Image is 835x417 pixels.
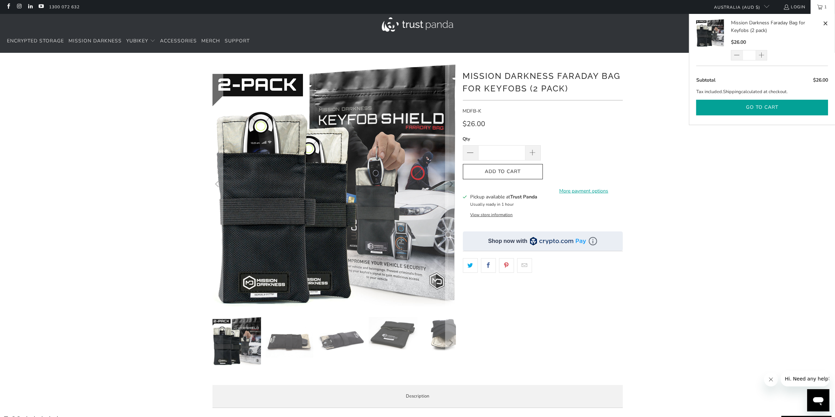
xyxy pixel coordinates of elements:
div: Shop now with [488,237,528,245]
span: Add to Cart [470,169,536,175]
a: Mission Darkness Faraday Bag for Keyfobs (2 pack) [212,63,456,306]
a: Trust Panda Australia on Facebook [5,4,11,10]
img: Mission Darkness Faraday Bag for Keyfobs (2 pack) - Trust Panda [317,317,366,366]
a: Accessories [160,33,197,49]
img: Mission Darkness Faraday Bag for Keyfobs (2 pack) - Trust Panda [265,317,313,366]
a: Encrypted Storage [7,33,64,49]
a: Mission Darkness [69,33,122,49]
img: Mission Darkness Faraday Bag for Keyfobs (2 pack) [696,19,724,47]
small: Usually ready in 1 hour [470,202,514,207]
iframe: Message from company [781,371,829,386]
a: Trust Panda Australia on YouTube [38,4,44,10]
summary: YubiKey [126,33,155,49]
span: Merch [201,38,220,44]
iframe: Reviews Widget [463,285,623,308]
span: Support [225,38,250,44]
iframe: Close message [764,373,778,386]
button: Next [445,63,456,306]
a: Login [783,3,805,11]
a: Email this to a friend [517,258,532,273]
button: Previous [212,63,223,306]
img: Mission Darkness Faraday Bag for Keyfobs (2 pack) [212,317,261,366]
span: Encrypted Storage [7,38,64,44]
img: Mission Darkness Faraday Bag for Keyfobs (2 pack) - Trust Panda [421,317,469,352]
button: View store information [470,212,513,218]
nav: Translation missing: en.navigation.header.main_nav [7,33,250,49]
a: Merch [201,33,220,49]
a: Mission Darkness Faraday Bag for Keyfobs (2 pack) [731,19,821,35]
button: Next [445,317,456,369]
a: Shipping [723,88,741,96]
span: MDFB-K [463,108,482,114]
span: Mission Darkness [69,38,122,44]
h1: Mission Darkness Faraday Bag for Keyfobs (2 pack) [463,68,623,95]
a: Trust Panda Australia on LinkedIn [27,4,33,10]
span: $26.00 [463,119,485,129]
span: Subtotal [696,77,715,83]
img: Mission Darkness Faraday Bag for Keyfobs (2 pack) - Trust Panda [369,317,417,350]
a: Trust Panda Australia on Instagram [16,4,22,10]
a: Support [225,33,250,49]
span: Hi. Need any help? [4,5,50,10]
label: Qty [463,135,541,143]
button: Add to Cart [463,164,543,180]
span: YubiKey [126,38,148,44]
h3: Pickup available at [470,193,537,201]
a: Share this on Facebook [481,258,496,273]
a: More payment options [545,187,623,195]
span: $26.00 [731,39,746,46]
span: Accessories [160,38,197,44]
img: Trust Panda Australia [382,17,453,32]
label: Description [212,385,623,408]
span: $26.00 [813,77,828,83]
a: 1300 072 632 [49,3,80,11]
button: Previous [212,317,223,369]
a: Share this on Twitter [463,258,478,273]
button: Go to cart [696,100,828,115]
a: Share this on Pinterest [499,258,514,273]
b: Trust Panda [510,194,537,200]
p: Tax included. calculated at checkout. [696,88,828,96]
a: Mission Darkness Faraday Bag for Keyfobs (2 pack) [696,19,731,60]
iframe: Button to launch messaging window [807,389,829,411]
